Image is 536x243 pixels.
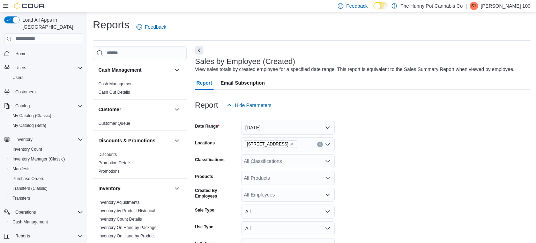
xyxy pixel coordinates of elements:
button: Transfers (Classic) [7,184,86,193]
span: Users [13,75,23,80]
span: Transfers [10,194,83,202]
span: Cash Out Details [98,90,130,95]
button: Home [1,49,86,59]
span: Customers [13,87,83,96]
button: My Catalog (Classic) [7,111,86,121]
button: Purchase Orders [7,174,86,184]
span: Cash Management [13,219,48,225]
button: Inventory [173,184,181,193]
button: Discounts & Promotions [173,136,181,145]
button: Catalog [1,101,86,111]
button: Manifests [7,164,86,174]
span: Purchase Orders [10,174,83,183]
span: My Catalog (Classic) [13,113,51,119]
a: Discounts [98,152,117,157]
h3: Cash Management [98,66,142,73]
span: Users [15,65,26,71]
a: My Catalog (Beta) [10,121,49,130]
button: Hide Parameters [224,98,274,112]
p: [PERSON_NAME] 100 [481,2,530,10]
span: Manifests [13,166,30,172]
a: Customers [13,88,38,96]
button: Customers [1,87,86,97]
label: Sale Type [195,207,214,213]
input: Dark Mode [373,2,388,9]
button: Operations [1,207,86,217]
a: Cash Out Details [98,90,130,95]
label: Products [195,174,213,179]
span: Reports [13,232,83,240]
button: Catalog [13,102,32,110]
button: [DATE] [241,121,335,135]
button: Open list of options [325,192,330,198]
div: Sarah 100 [470,2,478,10]
span: Inventory Count Details [98,216,142,222]
button: Users [1,63,86,73]
span: Users [10,73,83,82]
a: Inventory On Hand by Product [98,234,155,238]
a: Feedback [134,20,169,34]
span: Transfers (Classic) [13,186,47,191]
span: Load All Apps in [GEOGRAPHIC_DATA] [20,16,83,30]
button: Users [7,73,86,83]
button: Customer [173,105,181,114]
span: Inventory Count [10,145,83,153]
span: Catalog [15,103,30,109]
span: Home [13,49,83,58]
div: View sales totals by created employee for a specified date range. This report is equivalent to th... [195,66,514,73]
div: Discounts & Promotions [93,150,187,178]
button: Remove 400 Pacific Ave from selection in this group [290,142,294,146]
span: Hide Parameters [235,102,271,109]
span: Purchase Orders [13,176,44,181]
a: Transfers (Classic) [10,184,50,193]
h1: Reports [93,18,129,32]
span: Inventory [15,137,32,142]
h3: Inventory [98,185,120,192]
button: Next [195,46,203,55]
span: 400 Pacific Ave [244,140,297,148]
span: Email Subscription [221,76,265,90]
a: Inventory On Hand by Package [98,225,157,230]
button: All [241,205,335,219]
span: Manifests [10,165,83,173]
div: Customer [93,119,187,130]
a: Home [13,50,29,58]
a: Promotion Details [98,160,132,165]
span: Promotions [98,169,120,174]
button: My Catalog (Beta) [7,121,86,130]
span: My Catalog (Beta) [13,123,46,128]
a: Inventory Adjustments [98,200,140,205]
a: Users [10,73,26,82]
a: Transfers [10,194,33,202]
button: Operations [13,208,39,216]
img: Cova [14,2,45,9]
label: Date Range [195,123,220,129]
button: Transfers [7,193,86,203]
h3: Report [195,101,218,109]
span: Cash Management [10,218,83,226]
h3: Discounts & Promotions [98,137,155,144]
span: Customer Queue [98,121,130,126]
span: Transfers (Classic) [10,184,83,193]
a: Inventory Count [10,145,45,153]
span: Operations [13,208,83,216]
span: Catalog [13,102,83,110]
h3: Sales by Employee (Created) [195,57,295,66]
span: My Catalog (Classic) [10,112,83,120]
a: Inventory Count Details [98,217,142,222]
button: Inventory Count [7,144,86,154]
a: Inventory by Product Historical [98,208,155,213]
button: Discounts & Promotions [98,137,171,144]
span: Inventory Manager (Classic) [10,155,83,163]
label: Created By Employees [195,188,238,199]
a: Customer Queue [98,121,130,126]
p: | [466,2,467,10]
button: Clear input [317,142,323,147]
span: Home [15,51,27,57]
button: Reports [13,232,33,240]
p: The Hunny Pot Cannabis Co [401,2,463,10]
